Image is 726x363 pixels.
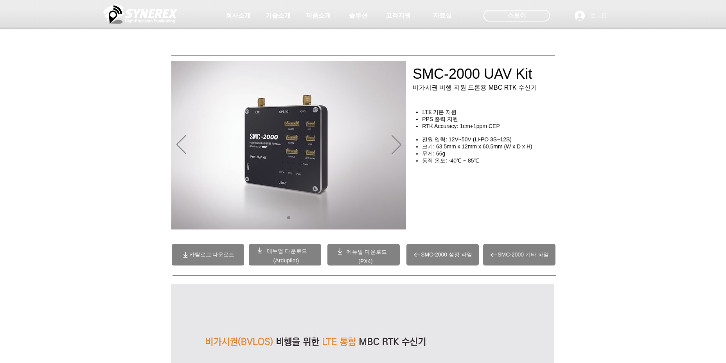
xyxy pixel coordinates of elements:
span: 로그인 [588,12,609,20]
a: 제품소개 [299,8,338,23]
a: (Ardupilot) [273,257,299,264]
a: 기술소개 [259,8,298,23]
button: 이전 [176,135,186,155]
span: 크기: 63.5mm x 12mm x 60.5mm (W x D x H) [422,143,532,150]
span: 기술소개 [266,12,291,20]
div: 스토어 [483,10,550,22]
a: 고객지원 [379,8,418,23]
button: 로그인 [569,8,612,23]
button: 다음 [392,135,401,155]
span: 무게: 66g [422,150,445,157]
span: 전원 입력: 12V~50V (Li-PO 3S~12S) [422,136,512,143]
span: 스토어 [507,11,526,20]
span: 솔루션 [349,12,368,20]
a: 자료실 [423,8,462,23]
span: 고객지원 [386,12,411,20]
a: SMC-2000 설정 파일 [406,244,479,265]
span: 제품소개 [306,12,331,20]
a: (PX4) [358,258,373,264]
img: SMC2000.jpg [171,61,406,229]
span: SMC-2000 설정 파일 [421,251,472,258]
a: 카탈로그 다운로드 [172,244,244,265]
span: 회사소개 [226,12,251,20]
a: 메뉴얼 다운로드 [347,249,387,255]
span: 자료실 [433,12,452,20]
a: 메뉴얼 다운로드 [267,248,307,254]
a: 솔루션 [339,8,378,23]
span: RTK Accuracy: 1cm+1ppm CEP [422,123,500,129]
div: 슬라이드쇼 [171,61,406,229]
a: 01 [287,216,290,219]
a: SMC-2000 기타 파일 [483,244,555,265]
span: 동작 온도: -40℃ ~ 85℃ [422,157,479,164]
span: SMC-2000 기타 파일 [498,251,549,258]
img: 씨너렉스_White_simbol_대지 1.png [103,2,178,25]
span: 카탈로그 다운로드 [189,251,235,258]
a: 회사소개 [219,8,258,23]
nav: 슬라이드 [284,216,293,219]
